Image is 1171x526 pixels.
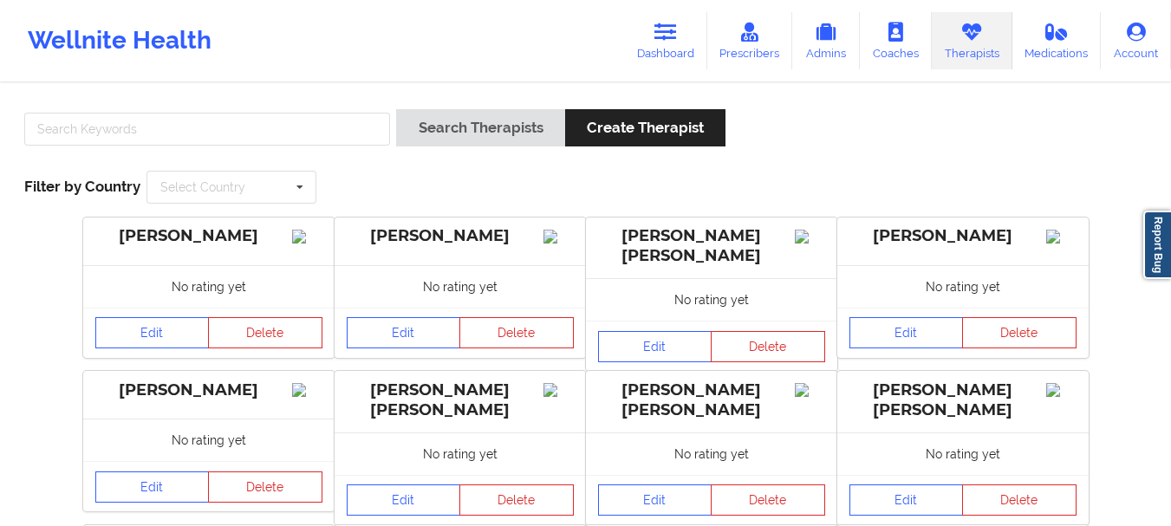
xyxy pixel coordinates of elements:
[83,419,335,461] div: No rating yet
[208,471,322,503] button: Delete
[459,484,574,516] button: Delete
[849,380,1077,420] div: [PERSON_NAME] [PERSON_NAME]
[598,380,825,420] div: [PERSON_NAME] [PERSON_NAME]
[543,383,574,397] img: Image%2Fplaceholer-image.png
[160,181,245,193] div: Select Country
[792,12,860,69] a: Admins
[860,12,932,69] a: Coaches
[849,484,964,516] a: Edit
[335,432,586,475] div: No rating yet
[837,432,1089,475] div: No rating yet
[459,317,574,348] button: Delete
[711,484,825,516] button: Delete
[335,265,586,308] div: No rating yet
[1143,211,1171,279] a: Report Bug
[711,331,825,362] button: Delete
[598,331,712,362] a: Edit
[24,178,140,195] span: Filter by Country
[292,383,322,397] img: Image%2Fplaceholer-image.png
[347,317,461,348] a: Edit
[598,226,825,266] div: [PERSON_NAME] [PERSON_NAME]
[396,109,564,146] button: Search Therapists
[795,383,825,397] img: Image%2Fplaceholer-image.png
[795,230,825,244] img: Image%2Fplaceholer-image.png
[292,230,322,244] img: Image%2Fplaceholer-image.png
[24,113,390,146] input: Search Keywords
[849,317,964,348] a: Edit
[208,317,322,348] button: Delete
[962,484,1077,516] button: Delete
[962,317,1077,348] button: Delete
[95,317,210,348] a: Edit
[707,12,793,69] a: Prescribers
[586,278,837,321] div: No rating yet
[565,109,725,146] button: Create Therapist
[95,226,322,246] div: [PERSON_NAME]
[1046,383,1077,397] img: Image%2Fplaceholer-image.png
[1012,12,1102,69] a: Medications
[598,484,712,516] a: Edit
[837,265,1089,308] div: No rating yet
[849,226,1077,246] div: [PERSON_NAME]
[83,265,335,308] div: No rating yet
[586,432,837,475] div: No rating yet
[1046,230,1077,244] img: Image%2Fplaceholer-image.png
[543,230,574,244] img: Image%2Fplaceholer-image.png
[347,484,461,516] a: Edit
[95,471,210,503] a: Edit
[95,380,322,400] div: [PERSON_NAME]
[347,380,574,420] div: [PERSON_NAME] [PERSON_NAME]
[624,12,707,69] a: Dashboard
[347,226,574,246] div: [PERSON_NAME]
[932,12,1012,69] a: Therapists
[1101,12,1171,69] a: Account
